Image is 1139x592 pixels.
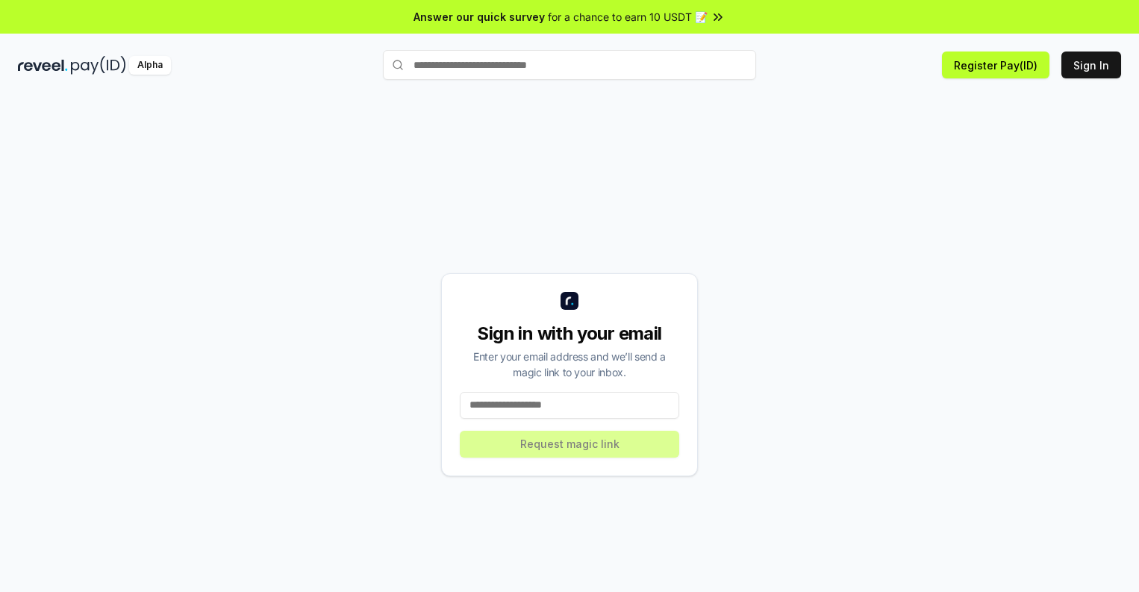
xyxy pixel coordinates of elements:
button: Sign In [1061,52,1121,78]
div: Sign in with your email [460,322,679,346]
button: Register Pay(ID) [942,52,1049,78]
span: for a chance to earn 10 USDT 📝 [548,9,708,25]
div: Alpha [129,56,171,75]
img: reveel_dark [18,56,68,75]
span: Answer our quick survey [414,9,545,25]
img: pay_id [71,56,126,75]
img: logo_small [561,292,578,310]
div: Enter your email address and we’ll send a magic link to your inbox. [460,349,679,380]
